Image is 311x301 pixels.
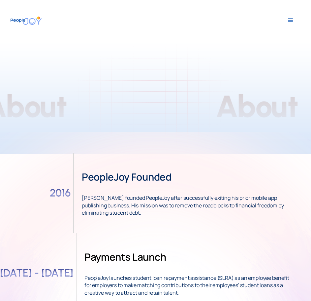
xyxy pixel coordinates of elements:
[82,187,284,216] strong: [PERSON_NAME] founded PeopleJoy after successfully exiting his prior mobile app publishing busine...
[84,267,289,296] strong: PeopleJoy launches student loan repayment assistance (SLRA) as an employee benefit for employers ...
[84,267,292,297] p: ‍
[84,250,166,264] h3: Payments Launch
[82,170,171,184] h3: PeopleJoy founded
[281,11,300,30] div: menu
[11,13,42,28] a: home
